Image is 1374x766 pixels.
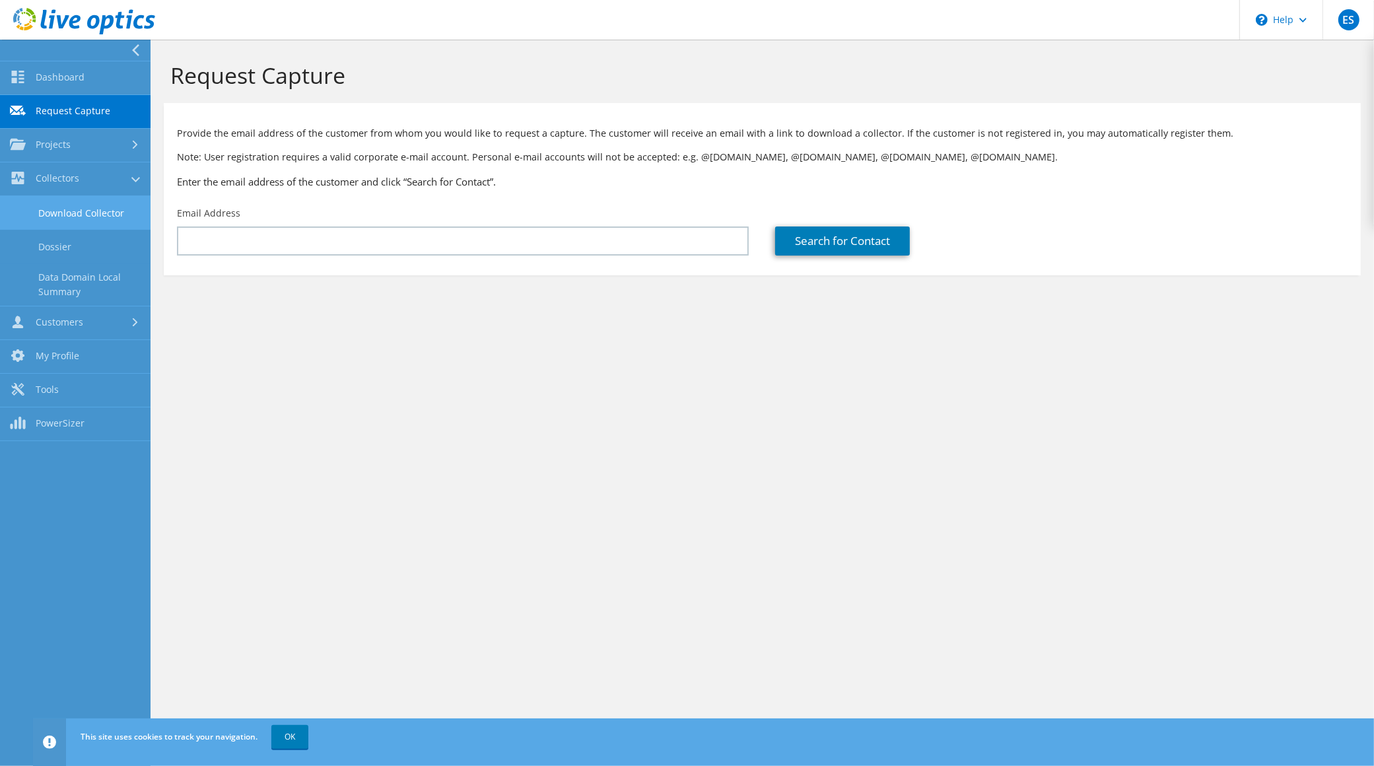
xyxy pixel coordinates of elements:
h1: Request Capture [170,61,1348,89]
span: ES [1338,9,1359,30]
span: This site uses cookies to track your navigation. [81,731,258,742]
a: OK [271,725,308,749]
p: Note: User registration requires a valid corporate e-mail account. Personal e-mail accounts will ... [177,150,1348,164]
h3: Enter the email address of the customer and click “Search for Contact”. [177,174,1348,189]
p: Provide the email address of the customer from whom you would like to request a capture. The cust... [177,126,1348,141]
label: Email Address [177,207,240,220]
a: Search for Contact [775,226,910,256]
svg: \n [1256,14,1268,26]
